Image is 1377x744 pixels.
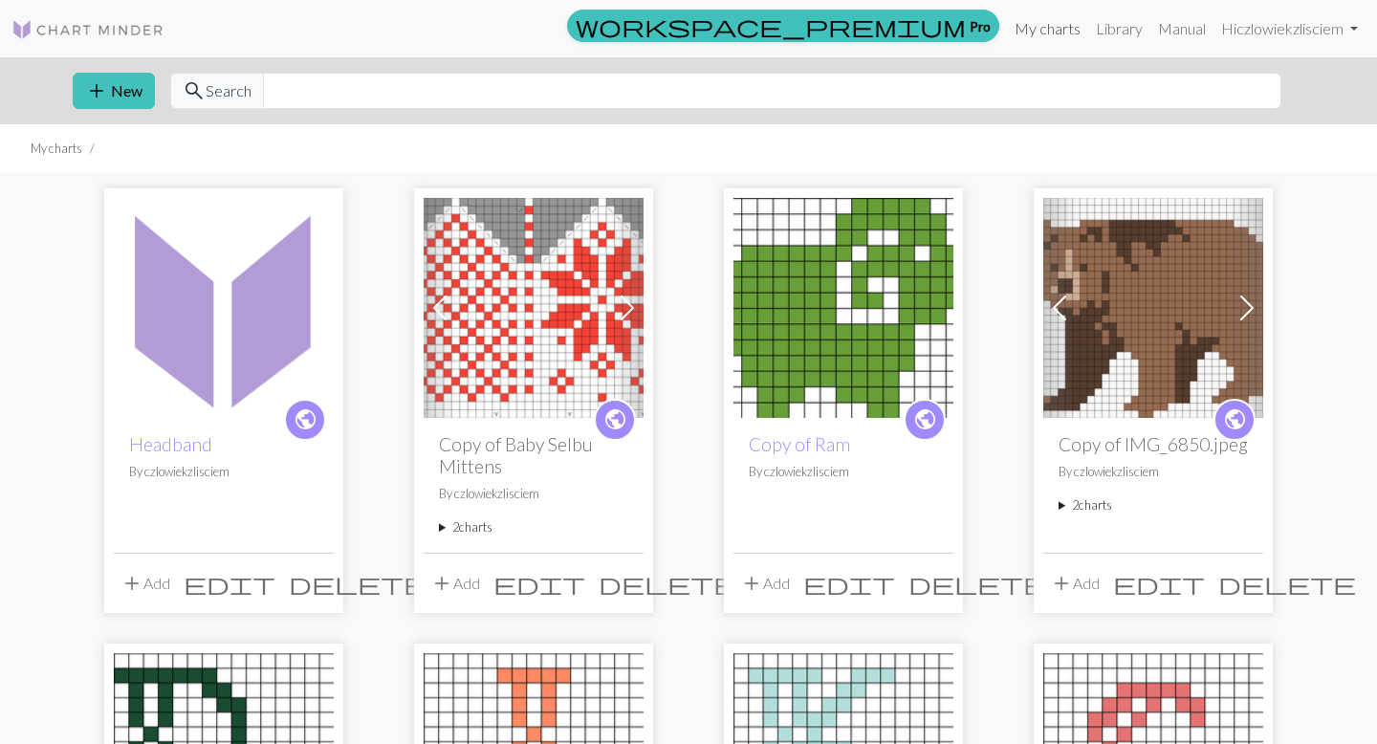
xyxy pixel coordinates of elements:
[73,73,155,109] button: New
[1059,496,1248,514] summary: 2charts
[733,198,953,418] img: Ram
[902,565,1053,602] button: Delete
[1218,570,1356,597] span: delete
[733,565,797,602] button: Add
[1043,565,1106,602] button: Add
[1150,10,1213,48] a: Manual
[749,433,850,455] a: Copy of Ram
[114,565,177,602] button: Add
[904,399,946,441] a: public
[908,570,1046,597] span: delete
[114,296,334,315] a: Headband
[129,433,212,455] a: Headband
[439,485,628,503] p: By czlowiekzlisciem
[603,401,627,439] i: public
[1113,572,1205,595] i: Edit
[120,570,143,597] span: add
[206,79,251,102] span: Search
[1007,10,1088,48] a: My charts
[1113,570,1205,597] span: edit
[424,565,487,602] button: Add
[803,570,895,597] span: edit
[913,401,937,439] i: public
[576,12,966,39] span: workspace_premium
[592,565,743,602] button: Delete
[1213,399,1256,441] a: public
[294,405,317,434] span: public
[439,433,628,477] h2: Copy of Baby Selbu Mittens
[1043,198,1263,418] img: Bear1.jpeg
[11,18,164,41] img: Logo
[1223,401,1247,439] i: public
[797,565,902,602] button: Edit
[1212,565,1363,602] button: Delete
[439,518,628,536] summary: 2charts
[294,401,317,439] i: public
[1106,565,1212,602] button: Edit
[733,296,953,315] a: Ram
[424,198,644,418] img: Baby Selbu Mittens
[487,565,592,602] button: Edit
[424,296,644,315] a: Baby Selbu Mittens
[567,10,999,42] a: Pro
[1088,10,1150,48] a: Library
[740,570,763,597] span: add
[1223,405,1247,434] span: public
[184,570,275,597] span: edit
[1050,570,1073,597] span: add
[749,463,938,481] p: By czlowiekzlisciem
[594,399,636,441] a: public
[85,77,108,104] span: add
[493,572,585,595] i: Edit
[603,405,627,434] span: public
[599,570,736,597] span: delete
[430,570,453,597] span: add
[1059,463,1248,481] p: By czlowiekzlisciem
[282,565,433,602] button: Delete
[129,463,318,481] p: By czlowiekzlisciem
[177,565,282,602] button: Edit
[31,140,82,158] li: My charts
[493,570,585,597] span: edit
[1043,296,1263,315] a: Bear1.jpeg
[114,198,334,418] img: Headband
[284,399,326,441] a: public
[803,572,895,595] i: Edit
[183,77,206,104] span: search
[1213,10,1366,48] a: Hiczlowiekzlisciem
[913,405,937,434] span: public
[1059,433,1248,455] h2: Copy of IMG_6850.jpeg
[184,572,275,595] i: Edit
[289,570,426,597] span: delete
